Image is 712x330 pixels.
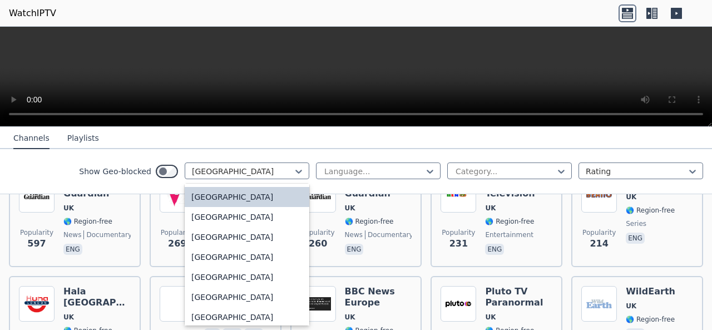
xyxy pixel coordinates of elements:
[27,237,46,250] span: 597
[590,237,608,250] span: 214
[9,7,56,20] a: WatchIPTV
[442,228,475,237] span: Popularity
[485,230,533,239] span: entertainment
[300,286,336,322] img: BBC News Europe
[63,230,81,239] span: news
[345,230,363,239] span: news
[185,287,309,307] div: [GEOGRAPHIC_DATA]
[626,193,636,201] span: UK
[79,166,151,177] label: Show Geo-blocked
[185,307,309,327] div: [GEOGRAPHIC_DATA]
[13,128,50,149] button: Channels
[300,177,336,213] img: The Guardian
[160,286,195,322] img: MTA2 Europe
[19,286,55,322] img: Hala London
[20,228,53,237] span: Popularity
[582,228,616,237] span: Popularity
[626,302,636,311] span: UK
[449,237,468,250] span: 231
[485,204,496,213] span: UK
[83,230,132,239] span: documentary
[19,177,55,213] img: The Guardian
[185,187,309,207] div: [GEOGRAPHIC_DATA]
[441,286,476,322] img: Pluto TV Paranormal
[161,228,194,237] span: Popularity
[345,217,394,226] span: 🌎 Region-free
[485,313,496,322] span: UK
[485,286,552,308] h6: Pluto TV Paranormal
[309,237,327,250] span: 260
[160,177,195,213] img: V2BEAT TV
[185,267,309,287] div: [GEOGRAPHIC_DATA]
[626,286,675,297] h6: WildEarth
[626,315,675,324] span: 🌎 Region-free
[581,286,617,322] img: WildEarth
[63,244,82,255] p: eng
[485,244,504,255] p: eng
[485,217,534,226] span: 🌎 Region-free
[345,204,355,213] span: UK
[63,286,131,308] h6: Hala [GEOGRAPHIC_DATA]
[626,219,646,228] span: series
[441,177,476,213] img: BEN Television
[345,244,364,255] p: eng
[63,217,112,226] span: 🌎 Region-free
[67,128,99,149] button: Playlists
[63,204,74,213] span: UK
[626,233,645,244] p: eng
[345,313,355,322] span: UK
[345,286,412,308] h6: BBC News Europe
[581,177,617,213] img: Beano TV
[168,237,186,250] span: 269
[185,227,309,247] div: [GEOGRAPHIC_DATA]
[63,313,74,322] span: UK
[301,228,335,237] span: Popularity
[365,230,413,239] span: documentary
[626,206,675,215] span: 🌎 Region-free
[185,207,309,227] div: [GEOGRAPHIC_DATA]
[185,247,309,267] div: [GEOGRAPHIC_DATA]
